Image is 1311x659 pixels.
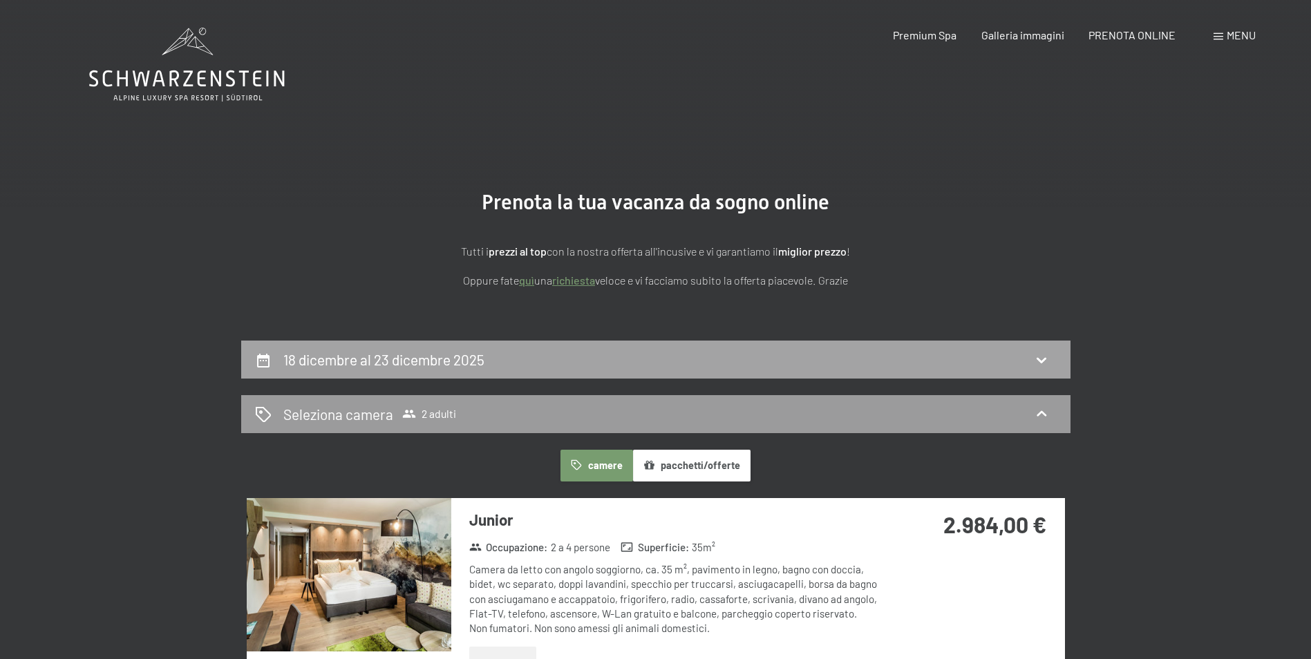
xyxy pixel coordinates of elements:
[469,562,880,636] div: Camera da letto con angolo soggiorno, ca. 35 m², pavimento in legno, bagno con doccia, bidet, wc ...
[283,351,484,368] h2: 18 dicembre al 23 dicembre 2025
[551,540,610,555] span: 2 a 4 persone
[633,450,751,481] button: pacchetti/offerte
[519,274,534,287] a: quì
[489,245,547,258] strong: prezzi al top
[778,245,847,258] strong: miglior prezzo
[247,498,451,651] img: mss_renderimg.php
[893,28,956,41] a: Premium Spa
[981,28,1064,41] a: Galleria immagini
[1227,28,1256,41] span: Menu
[621,540,689,555] strong: Superficie :
[469,540,548,555] strong: Occupazione :
[943,511,1046,537] strong: 2.984,00 €
[552,274,595,287] a: richiesta
[469,509,880,531] h3: Junior
[482,190,829,214] span: Prenota la tua vacanza da sogno online
[310,242,1001,260] p: Tutti i con la nostra offerta all'incusive e vi garantiamo il !
[402,407,456,421] span: 2 adulti
[560,450,632,481] button: camere
[692,540,715,555] span: 35 m²
[1088,28,1176,41] a: PRENOTA ONLINE
[283,404,393,424] h2: Seleziona camera
[310,271,1001,289] p: Oppure fate una veloce e vi facciamo subito la offerta piacevole. Grazie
